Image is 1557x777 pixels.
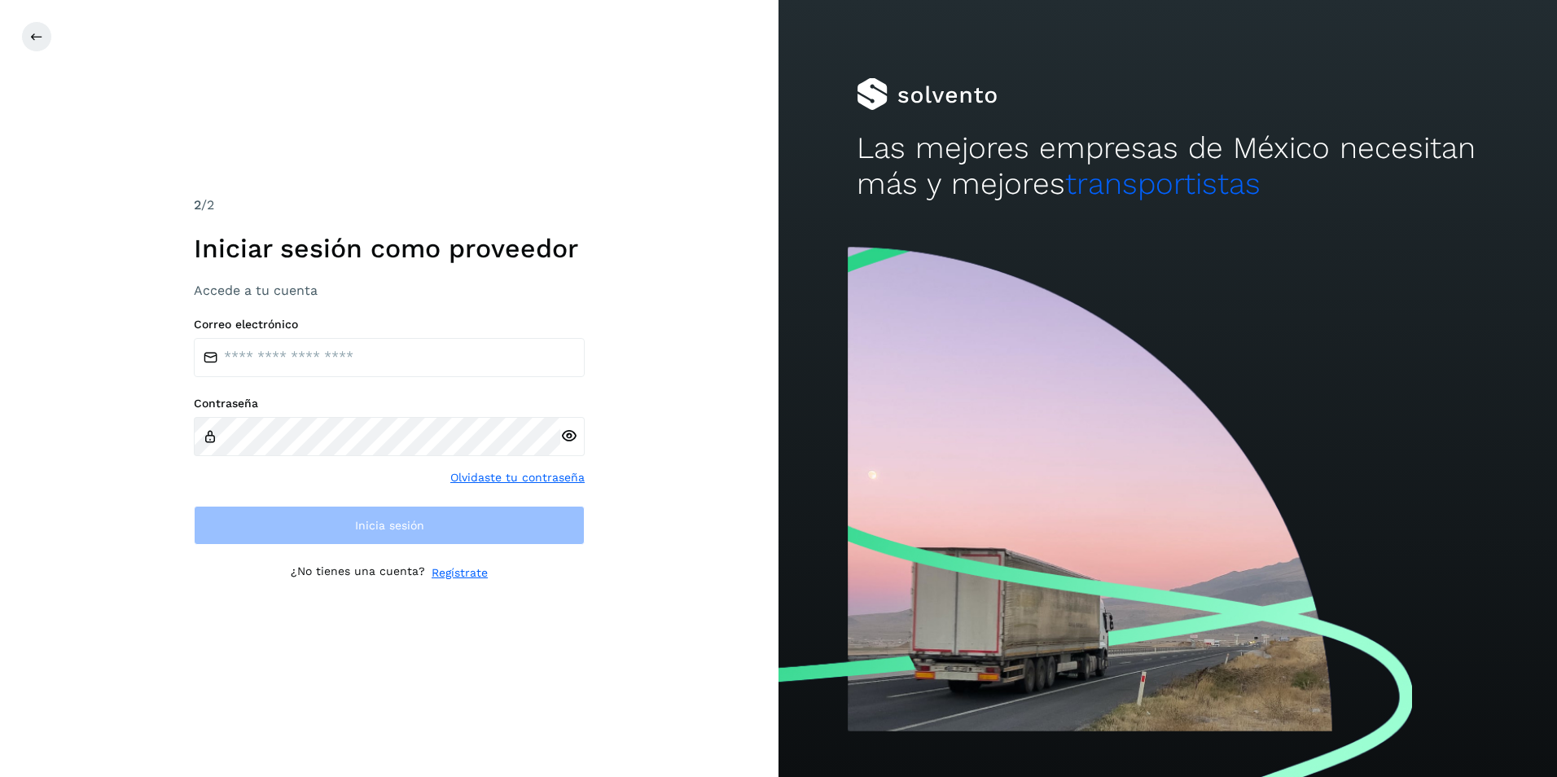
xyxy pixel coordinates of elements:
label: Correo electrónico [194,318,585,331]
button: Inicia sesión [194,506,585,545]
div: /2 [194,195,585,215]
span: transportistas [1065,166,1261,201]
span: 2 [194,197,201,213]
h3: Accede a tu cuenta [194,283,585,298]
p: ¿No tienes una cuenta? [291,564,425,582]
a: Olvidaste tu contraseña [450,469,585,486]
h2: Las mejores empresas de México necesitan más y mejores [857,130,1480,203]
label: Contraseña [194,397,585,410]
span: Inicia sesión [355,520,424,531]
h1: Iniciar sesión como proveedor [194,233,585,264]
a: Regístrate [432,564,488,582]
